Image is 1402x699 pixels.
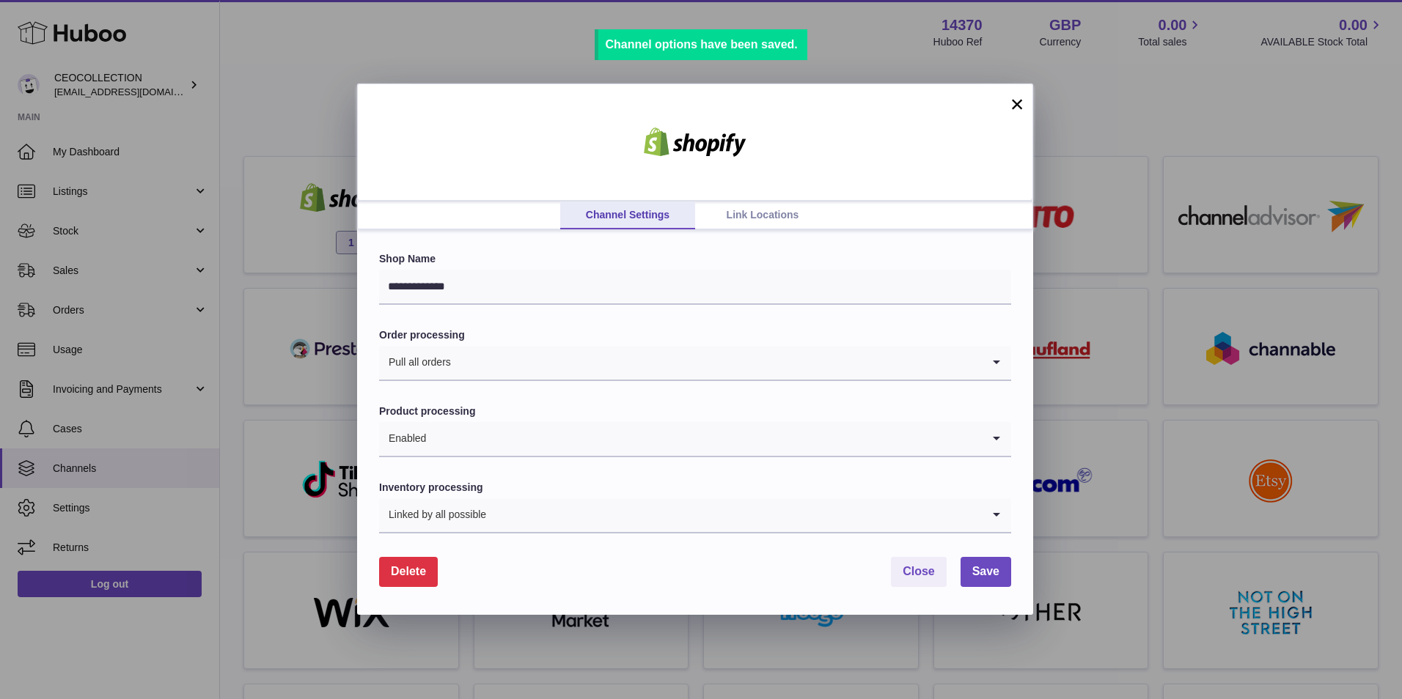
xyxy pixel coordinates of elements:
[379,498,1011,533] div: Search for option
[606,37,800,53] div: Channel options have been saved.
[379,498,487,532] span: Linked by all possible
[379,422,427,456] span: Enabled
[379,404,1011,418] label: Product processing
[487,498,982,532] input: Search for option
[379,557,438,587] button: Delete
[427,422,982,456] input: Search for option
[452,346,982,380] input: Search for option
[379,252,1011,266] label: Shop Name
[379,328,1011,342] label: Order processing
[379,481,1011,495] label: Inventory processing
[903,565,935,577] span: Close
[633,127,757,157] img: shopify
[695,201,830,229] a: Link Locations
[391,565,426,577] span: Delete
[560,201,695,229] a: Channel Settings
[379,422,1011,457] div: Search for option
[379,346,1011,381] div: Search for option
[379,346,452,380] span: Pull all orders
[1008,95,1026,113] button: ×
[972,565,999,577] span: Save
[891,557,947,587] button: Close
[961,557,1011,587] button: Save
